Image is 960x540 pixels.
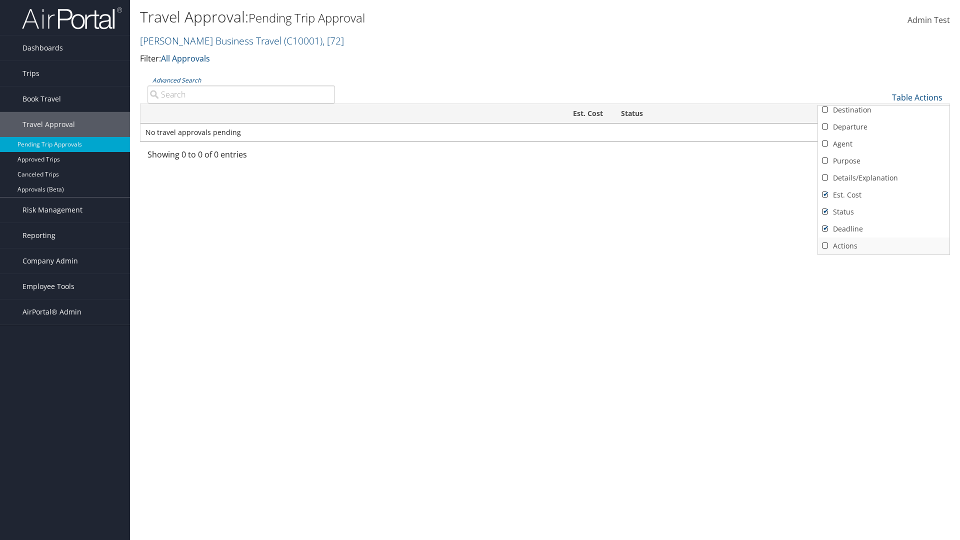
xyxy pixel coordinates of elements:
[22,6,122,30] img: airportal-logo.png
[818,186,949,203] a: Est. Cost
[22,112,75,137] span: Travel Approval
[818,101,949,118] a: Destination
[22,197,82,222] span: Risk Management
[22,248,78,273] span: Company Admin
[22,61,39,86] span: Trips
[818,237,949,254] a: Actions
[818,220,949,237] a: Deadline
[22,223,55,248] span: Reporting
[22,274,74,299] span: Employee Tools
[818,203,949,220] a: Status
[22,86,61,111] span: Book Travel
[818,135,949,152] a: Agent
[818,152,949,169] a: Purpose
[22,35,63,60] span: Dashboards
[818,118,949,135] a: Departure
[818,169,949,186] a: Details/Explanation
[22,299,81,324] span: AirPortal® Admin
